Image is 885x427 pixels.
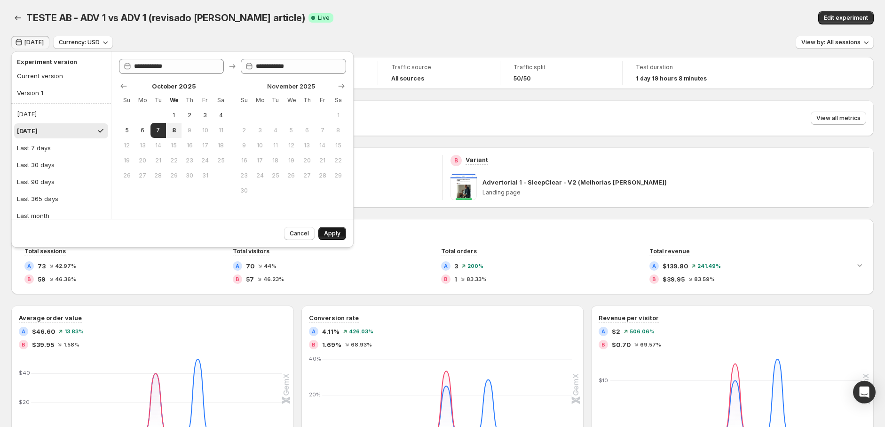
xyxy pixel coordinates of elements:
[290,230,309,237] span: Cancel
[287,157,295,164] span: 19
[318,14,330,22] span: Live
[17,71,63,81] div: Current version
[182,123,197,138] button: Thursday October 9 2025
[284,168,299,183] button: Wednesday November 26 2025
[318,227,346,240] button: Apply
[303,172,311,179] span: 27
[166,93,182,108] th: Wednesday
[119,138,134,153] button: Sunday October 12 2025
[201,157,209,164] span: 24
[19,313,82,322] h3: Average order value
[236,93,252,108] th: Sunday
[335,80,348,93] button: Show next month, December 2025
[271,97,279,104] span: Tu
[649,248,690,255] span: Total revenue
[299,123,315,138] button: Thursday November 6 2025
[601,342,605,347] h2: B
[17,194,58,203] div: Last 365 days
[331,123,346,138] button: Saturday November 8 2025
[123,97,131,104] span: Su
[271,127,279,134] span: 4
[351,342,372,347] span: 68.93%
[134,153,150,168] button: Monday October 20 2025
[240,172,248,179] span: 23
[201,97,209,104] span: Fr
[331,138,346,153] button: Saturday November 15 2025
[11,11,24,24] button: Back
[17,126,38,136] div: [DATE]
[14,85,104,100] button: Version 1
[256,172,264,179] span: 24
[284,227,315,240] button: Cancel
[287,97,295,104] span: We
[236,153,252,168] button: Sunday November 16 2025
[796,36,874,49] button: View by: All sessions
[636,63,732,83] a: Test duration1 day 19 hours 8 minutes
[252,123,268,138] button: Monday November 3 2025
[63,342,79,347] span: 1.58%
[482,189,867,196] p: Landing page
[185,97,193,104] span: Th
[331,168,346,183] button: Saturday November 29 2025
[652,263,656,269] h2: A
[801,39,861,46] span: View by: All sessions
[134,123,150,138] button: Monday October 6 2025
[198,93,213,108] th: Friday
[236,183,252,198] button: Sunday November 30 2025
[64,329,84,334] span: 13.83%
[636,75,707,82] span: 1 day 19 hours 8 minutes
[14,123,108,138] button: [DATE]
[134,93,150,108] th: Monday
[138,157,146,164] span: 20
[170,142,178,149] span: 15
[14,140,108,155] button: Last 7 days
[14,68,104,83] button: Current version
[236,276,239,282] h2: B
[198,123,213,138] button: Friday October 10 2025
[170,112,178,119] span: 1
[240,97,248,104] span: Su
[154,157,162,164] span: 21
[271,142,279,149] span: 11
[154,142,162,149] span: 14
[811,112,866,125] button: View all metrics
[27,263,31,269] h2: A
[612,327,620,336] span: $2
[198,108,213,123] button: Friday October 3 2025
[318,172,326,179] span: 28
[213,108,229,123] button: Saturday October 4 2025
[334,142,342,149] span: 15
[55,263,76,269] span: 42.97%
[454,261,458,271] span: 3
[17,211,49,220] div: Last month
[268,138,283,153] button: Tuesday November 11 2025
[11,36,49,49] button: [DATE]
[198,168,213,183] button: Friday October 31 2025
[154,172,162,179] span: 28
[213,123,229,138] button: Saturday October 11 2025
[284,153,299,168] button: Wednesday November 19 2025
[853,381,876,403] div: Open Intercom Messenger
[198,153,213,168] button: Friday October 24 2025
[119,93,134,108] th: Sunday
[19,226,866,236] h2: Performance over time
[303,142,311,149] span: 13
[324,230,340,237] span: Apply
[182,93,197,108] th: Thursday
[217,127,225,134] span: 11
[697,263,721,269] span: 241.49%
[818,11,874,24] button: Edit experiment
[213,138,229,153] button: Saturday October 18 2025
[268,93,283,108] th: Tuesday
[482,177,667,187] p: Advertorial 1 - SleepClear - V2 (Melhorias [PERSON_NAME])
[246,261,254,271] span: 70
[256,142,264,149] span: 10
[198,138,213,153] button: Friday October 17 2025
[318,157,326,164] span: 21
[630,329,655,334] span: 506.06%
[331,93,346,108] th: Saturday
[252,93,268,108] th: Monday
[138,142,146,149] span: 13
[236,138,252,153] button: Sunday November 9 2025
[236,168,252,183] button: Sunday November 23 2025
